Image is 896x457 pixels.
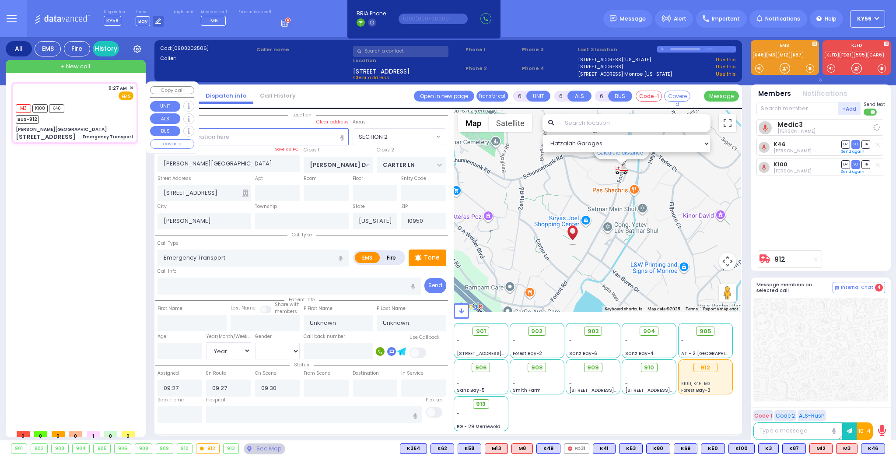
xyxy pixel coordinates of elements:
div: K87 [782,443,806,454]
img: red-radio-icon.svg [568,446,572,451]
a: Use this [716,63,736,70]
button: COVERED [150,139,194,149]
label: P Last Name [377,305,406,312]
a: 912 [774,256,785,263]
a: M12 [778,52,790,58]
span: Alert [674,15,686,23]
span: Phone 2 [465,65,519,72]
span: 906 [475,363,487,372]
label: City [157,203,167,210]
label: P First Name [304,305,332,312]
span: Send text [864,101,885,108]
a: [STREET_ADDRESS] [578,63,623,70]
div: BLS [728,443,755,454]
div: Emergency Transport [83,134,133,140]
button: KY56 [850,10,885,28]
div: EMS [35,41,61,56]
button: Toggle fullscreen view [719,114,736,132]
span: 910 [644,363,654,372]
button: ALS [150,113,180,124]
button: Copy call [150,86,194,95]
h5: Message members on selected call [756,282,833,293]
span: - [625,344,628,350]
label: Fire units on call [238,10,271,15]
div: M12 [809,443,833,454]
a: CAR6 [868,52,884,58]
div: ALS KJ [511,443,533,454]
a: K46 [753,52,766,58]
label: Cross 1 [304,147,319,154]
button: UNIT [526,91,550,102]
a: Use this [716,70,736,78]
div: [STREET_ADDRESS] [16,133,76,141]
a: Use this [716,56,736,63]
span: Important [712,15,740,23]
div: BLS [782,443,806,454]
span: Forest Bay-2 [513,350,542,357]
a: History [93,41,119,56]
button: UNIT [150,101,180,112]
button: Send [424,278,446,293]
div: K80 [646,443,670,454]
input: Search hospital [206,406,422,423]
span: 902 [531,327,542,336]
div: All [6,41,32,56]
label: State [353,203,365,210]
button: Internal Chat 4 [833,282,885,293]
div: ALS [485,443,508,454]
span: [STREET_ADDRESS][PERSON_NAME] [569,387,652,394]
span: Status [290,362,314,368]
label: Last 3 location [578,46,657,53]
div: 912 [196,444,219,453]
label: Street Address [157,175,191,182]
span: [PERSON_NAME] [777,128,815,134]
div: Fire [64,41,90,56]
div: K69 [674,443,697,454]
span: members [275,308,297,315]
div: 906 [115,444,131,453]
span: K100 [32,104,48,113]
label: Cad: [160,45,254,52]
div: BLS [646,443,670,454]
span: 905 [700,327,711,336]
span: - [457,410,459,417]
label: Use Callback [409,334,440,341]
span: 4 [875,284,883,292]
span: 0 [52,431,65,437]
span: Location [288,112,316,118]
label: From Scene [304,370,330,377]
a: K100 [773,161,787,168]
span: Call type [287,232,316,238]
label: In Service [401,370,423,377]
div: 912 [615,164,628,175]
span: KY56 [104,16,121,26]
div: 909 [156,444,173,453]
span: 904 [643,327,655,336]
div: 902 [31,444,48,453]
span: Clear address [353,74,389,81]
span: - [513,337,515,344]
label: Call Type [157,240,178,247]
label: Township [255,203,277,210]
span: - [513,374,515,380]
a: FD31 [840,52,853,58]
div: K3 [758,443,779,454]
span: 1 [87,431,100,437]
div: 913 [224,444,239,453]
span: DR [841,160,850,169]
a: Dispatch info [199,91,253,100]
div: [PERSON_NAME][GEOGRAPHIC_DATA] [16,126,107,133]
div: M8 [511,443,533,454]
div: 910 [177,444,192,453]
button: BUS [150,126,180,137]
span: - [569,344,572,350]
span: 0 [122,431,135,437]
div: 908 [135,444,152,453]
span: Phone 3 [522,46,575,53]
span: SECTION 2 [353,129,434,144]
div: K62 [430,443,454,454]
label: Destination [353,370,379,377]
button: Map camera controls [719,253,736,270]
div: M3 [836,443,857,454]
a: KJFD [825,52,839,58]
